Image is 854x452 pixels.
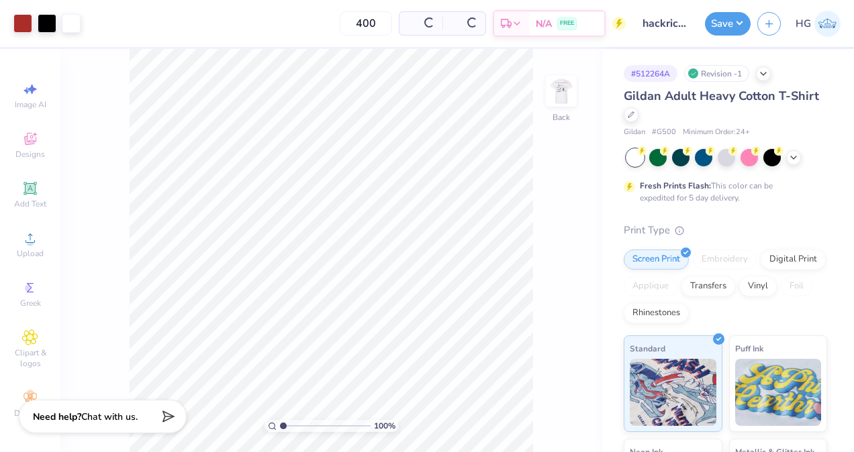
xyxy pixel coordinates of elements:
[640,180,805,204] div: This color can be expedited for 5 day delivery.
[761,249,826,270] div: Digital Print
[684,65,749,82] div: Revision -1
[548,78,575,105] img: Back
[630,341,665,355] span: Standard
[553,111,570,123] div: Back
[340,11,392,36] input: – –
[796,16,811,32] span: HG
[624,249,689,270] div: Screen Print
[681,276,735,296] div: Transfers
[781,276,812,296] div: Foil
[33,410,81,423] strong: Need help?
[693,249,757,270] div: Embroidery
[630,359,716,426] img: Standard
[17,248,44,259] span: Upload
[624,65,677,82] div: # 512264A
[796,11,841,37] a: HG
[14,408,46,418] span: Decorate
[14,199,46,209] span: Add Text
[374,420,395,432] span: 100 %
[632,10,698,37] input: Untitled Design
[640,180,711,191] strong: Fresh Prints Flash:
[15,149,45,160] span: Designs
[814,11,841,37] img: Harry Gold
[15,99,46,110] span: Image AI
[20,298,41,308] span: Greek
[81,410,138,423] span: Chat with us.
[560,19,574,28] span: FREE
[624,303,689,323] div: Rhinestones
[624,127,645,138] span: Gildan
[735,359,822,426] img: Puff Ink
[683,127,750,138] span: Minimum Order: 24 +
[735,341,763,355] span: Puff Ink
[705,12,751,36] button: Save
[624,276,677,296] div: Applique
[624,88,819,104] span: Gildan Adult Heavy Cotton T-Shirt
[739,276,777,296] div: Vinyl
[652,127,676,138] span: # G500
[7,347,54,369] span: Clipart & logos
[624,223,827,238] div: Print Type
[536,17,552,31] span: N/A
